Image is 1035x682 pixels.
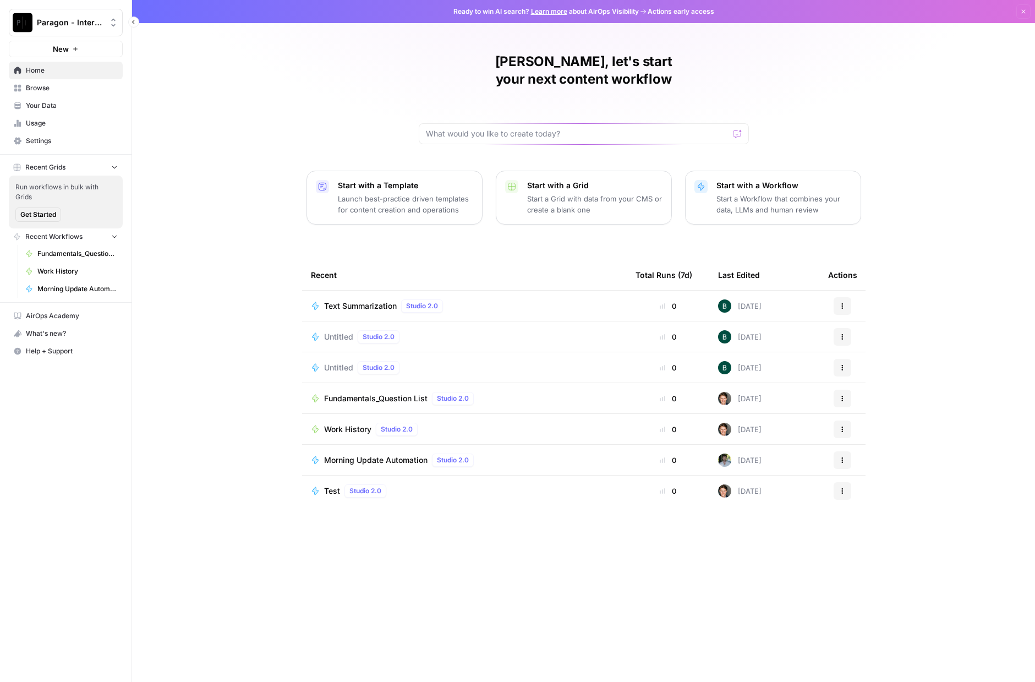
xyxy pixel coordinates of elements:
span: Recent Grids [25,162,65,172]
img: c0rfybo51k26pugaisgq14w9tpxb [718,361,731,374]
div: [DATE] [718,392,762,405]
span: Fundamentals_Question List [324,393,428,404]
div: 0 [636,455,700,466]
p: Start a Workflow that combines your data, LLMs and human review [716,193,852,215]
span: Studio 2.0 [349,486,381,496]
div: Recent [311,260,618,290]
span: Work History [324,424,371,435]
span: Ready to win AI search? about AirOps Visibility [453,7,639,17]
a: Morning Update Automation [20,280,123,298]
a: Fundamentals_Question List [20,245,123,263]
div: Last Edited [718,260,760,290]
a: Work HistoryStudio 2.0 [311,423,618,436]
button: Recent Workflows [9,228,123,245]
span: Run workflows in bulk with Grids [15,182,116,202]
button: Help + Support [9,342,123,360]
button: Get Started [15,208,61,222]
button: What's new? [9,325,123,342]
div: 0 [636,485,700,497]
img: Paragon - Internal Usage Logo [13,13,32,32]
div: Total Runs (7d) [636,260,692,290]
div: What's new? [9,325,122,342]
span: Morning Update Automation [324,455,428,466]
a: Morning Update AutomationStudio 2.0 [311,454,618,467]
img: qw00ik6ez51o8uf7vgx83yxyzow9 [718,484,731,498]
a: Fundamentals_Question ListStudio 2.0 [311,392,618,405]
a: Usage [9,114,123,132]
a: UntitledStudio 2.0 [311,361,618,374]
span: Untitled [324,331,353,342]
span: Work History [37,266,118,276]
p: Start with a Grid [527,180,662,191]
img: c0rfybo51k26pugaisgq14w9tpxb [718,299,731,313]
button: Start with a WorkflowStart a Workflow that combines your data, LLMs and human review [685,171,861,225]
div: [DATE] [718,454,762,467]
span: Home [26,66,118,75]
img: c0rfybo51k26pugaisgq14w9tpxb [718,330,731,343]
span: Studio 2.0 [437,394,469,403]
span: New [53,43,69,54]
div: [DATE] [718,299,762,313]
p: Launch best-practice driven templates for content creation and operations [338,193,473,215]
p: Start with a Workflow [716,180,852,191]
span: Settings [26,136,118,146]
span: Fundamentals_Question List [37,249,118,259]
p: Start a Grid with data from your CMS or create a blank one [527,193,662,215]
button: Start with a GridStart a Grid with data from your CMS or create a blank one [496,171,672,225]
a: Text SummarizationStudio 2.0 [311,299,618,313]
a: Learn more [531,7,567,15]
div: 0 [636,331,700,342]
button: Workspace: Paragon - Internal Usage [9,9,123,36]
a: Your Data [9,97,123,114]
button: New [9,41,123,57]
div: 0 [636,362,700,373]
input: What would you like to create today? [426,128,729,139]
img: gzw0xrzbu4v14xxhgg72x2dyvnw7 [718,454,731,467]
div: [DATE] [718,361,762,374]
span: Recent Workflows [25,232,83,242]
span: Test [324,485,340,497]
div: 0 [636,301,700,312]
span: Actions early access [648,7,714,17]
a: AirOps Academy [9,307,123,325]
button: Recent Grids [9,159,123,176]
a: UntitledStudio 2.0 [311,330,618,343]
span: Get Started [20,210,56,220]
span: Morning Update Automation [37,284,118,294]
span: Text Summarization [324,301,397,312]
span: Paragon - Internal Usage [37,17,103,28]
button: Start with a TemplateLaunch best-practice driven templates for content creation and operations [306,171,483,225]
a: Browse [9,79,123,97]
p: Start with a Template [338,180,473,191]
span: Studio 2.0 [363,363,395,373]
span: Browse [26,83,118,93]
h1: [PERSON_NAME], let's start your next content workflow [419,53,749,88]
a: TestStudio 2.0 [311,484,618,498]
span: Studio 2.0 [363,332,395,342]
span: Untitled [324,362,353,373]
span: Help + Support [26,346,118,356]
a: Home [9,62,123,79]
span: Usage [26,118,118,128]
div: 0 [636,424,700,435]
div: [DATE] [718,423,762,436]
a: Work History [20,263,123,280]
div: [DATE] [718,330,762,343]
div: [DATE] [718,484,762,498]
span: Studio 2.0 [381,424,413,434]
div: 0 [636,393,700,404]
span: Studio 2.0 [437,455,469,465]
div: Actions [828,260,857,290]
span: Your Data [26,101,118,111]
span: AirOps Academy [26,311,118,321]
img: qw00ik6ez51o8uf7vgx83yxyzow9 [718,423,731,436]
span: Studio 2.0 [406,301,438,311]
img: qw00ik6ez51o8uf7vgx83yxyzow9 [718,392,731,405]
a: Settings [9,132,123,150]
